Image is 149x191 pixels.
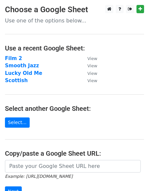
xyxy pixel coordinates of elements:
[5,55,22,61] a: Film 2
[5,5,144,15] h3: Choose a Google Sheet
[81,78,97,83] a: View
[5,17,144,24] p: Use one of the options below...
[5,63,39,69] a: Smooth Jazz
[5,105,144,112] h4: Select another Google Sheet:
[87,56,97,61] small: View
[5,149,144,157] h4: Copy/paste a Google Sheet URL:
[5,160,141,173] input: Paste your Google Sheet URL here
[5,174,73,179] small: Example: [URL][DOMAIN_NAME]
[5,117,30,128] a: Select...
[5,44,144,52] h4: Use a recent Google Sheet:
[87,63,97,68] small: View
[5,78,28,83] a: Scottish
[87,71,97,76] small: View
[81,63,97,69] a: View
[81,70,97,76] a: View
[87,78,97,83] small: View
[5,70,42,76] a: Lucky Old Me
[81,55,97,61] a: View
